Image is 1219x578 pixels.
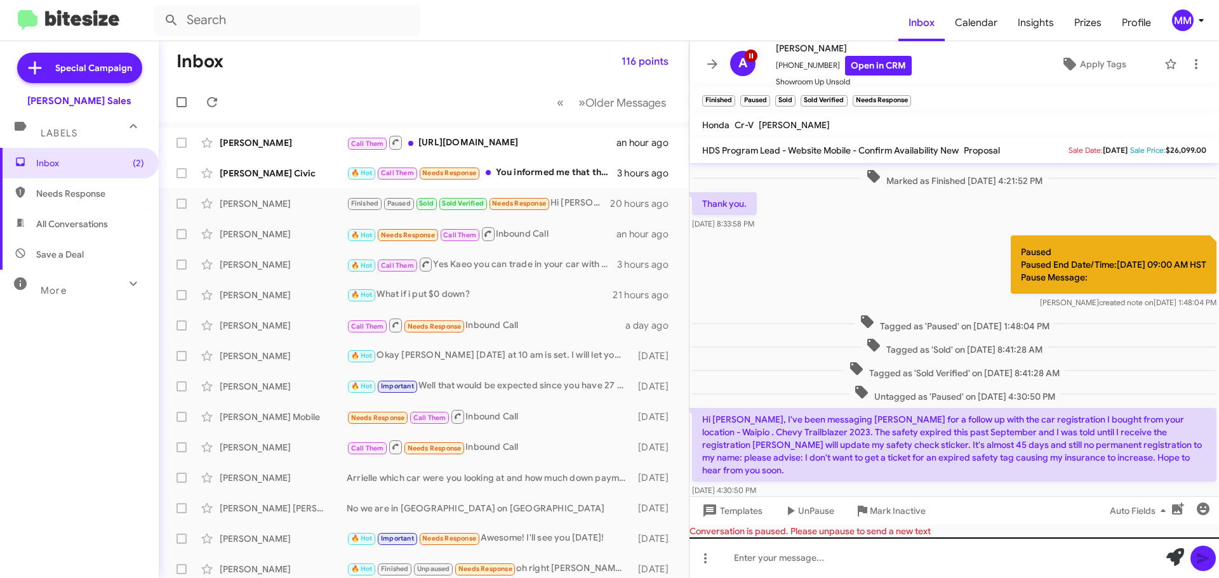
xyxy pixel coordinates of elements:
small: Finished [702,95,735,107]
span: 116 points [622,50,669,73]
span: [PHONE_NUMBER] [776,56,912,76]
span: 🔥 Hot [351,382,373,390]
div: [PERSON_NAME] [PERSON_NAME] [220,502,347,515]
div: [DATE] [632,411,679,423]
span: Needs Response [408,444,462,452]
span: Tagged as 'Paused' on [DATE] 1:48:04 PM [855,314,1055,332]
span: Save a Deal [36,248,84,261]
span: Paused [387,199,411,207]
span: Call Them [381,261,414,270]
span: (2) [133,157,144,169]
span: Sold Verified [442,199,484,207]
span: Calendar [945,4,1008,41]
span: Labels [41,128,77,139]
a: Insights [1008,4,1064,41]
span: A [738,53,747,74]
span: 🔥 Hot [351,351,373,360]
p: Hi [PERSON_NAME], I've been messaging [PERSON_NAME] for a follow up with the car registration I b... [692,408,1216,482]
div: You informed me that the meeting for [DATE] i would be able to talk about the car and about rates... [347,166,617,180]
div: oh right [PERSON_NAME] no i didn't go [DATE] because someone bought the car [DATE] while i was at... [347,562,632,576]
span: [DATE] 8:33:58 PM [692,219,754,228]
span: Needs Response [492,199,546,207]
span: Call Them [413,414,446,422]
div: MM [1172,10,1194,31]
div: Inbound Call [347,317,625,333]
span: [PERSON_NAME] [759,119,830,131]
span: Untagged as 'Paused' on [DATE] 4:30:50 PM [849,384,1060,403]
p: Paused Paused End Date/Time:[DATE] 09:00 AM HST Pause Message: [1011,235,1216,294]
h1: Inbox [177,51,223,72]
span: [PERSON_NAME] [DATE] 1:48:04 PM [1040,298,1216,307]
span: [PERSON_NAME] [776,41,912,56]
button: UnPause [773,499,844,522]
span: Important [381,382,414,390]
span: Unpaused [417,565,450,573]
div: Hi [PERSON_NAME], I've been messaging [PERSON_NAME] for a follow up with the car registration I b... [347,196,610,211]
div: [DATE] [632,380,679,393]
span: UnPause [798,499,834,522]
span: Needs Response [408,322,462,331]
span: Needs Response [381,231,435,239]
span: Special Campaign [55,62,132,74]
div: [PERSON_NAME] [220,258,347,271]
a: Inbox [898,4,945,41]
div: [PERSON_NAME] Mobile [220,411,347,423]
div: Yes Kaeo you can trade in your car with us here on [GEOGRAPHIC_DATA]. And besides looking at pict... [347,256,617,272]
span: Apply Tags [1080,53,1126,76]
span: Call Them [351,140,384,148]
button: Next [571,89,674,115]
div: [URL][DOMAIN_NAME] [347,135,616,150]
div: [DATE] [632,471,679,484]
div: [PERSON_NAME] [220,136,347,149]
span: 🔥 Hot [351,291,373,299]
div: Okay [PERSON_NAME] [DATE] at 10 am is set. I will let your associate [PERSON_NAME] know you are c... [347,348,632,363]
div: 21 hours ago [613,289,679,301]
small: Sold Verified [801,95,847,107]
span: Honda [702,119,729,131]
div: [PERSON_NAME] [220,471,347,484]
span: Call Them [443,231,476,239]
div: Conversation is paused. Please unpause to send a new text [689,525,1219,537]
span: Tagged as 'Sold Verified' on [DATE] 8:41:28 AM [844,361,1065,379]
div: [DATE] [632,532,679,545]
span: Needs Response [36,187,144,200]
span: Inbox [36,157,144,169]
span: Showroom Up Unsold [776,76,912,88]
span: Auto Fields [1110,499,1171,522]
span: Important [381,534,414,542]
div: Inbound Call [347,226,616,242]
div: [DATE] [632,502,679,515]
p: Thank you. [692,192,757,215]
div: [PERSON_NAME] [220,563,347,575]
span: Proposal [964,145,1000,156]
div: [DATE] [632,441,679,454]
span: Templates [700,499,763,522]
span: More [41,285,67,296]
span: Marked as Finished [DATE] 4:21:52 PM [861,169,1048,187]
div: an hour ago [616,228,679,240]
span: Call Them [381,169,414,177]
div: [PERSON_NAME] [220,441,347,454]
span: Call Them [351,322,384,331]
div: What if i put $0 down? [347,287,613,302]
button: Mark Inactive [844,499,936,522]
div: 3 hours ago [617,167,679,180]
div: Inbound Call [347,439,632,455]
a: Profile [1112,4,1161,41]
span: 🔥 Hot [351,565,373,573]
span: Mark Inactive [870,499,926,522]
div: [PERSON_NAME] [220,319,347,332]
span: Sale Price: [1130,145,1166,155]
a: Prizes [1064,4,1112,41]
nav: Page navigation example [550,89,674,115]
div: [PERSON_NAME] [220,380,347,393]
span: Sale Date: [1069,145,1103,155]
small: Needs Response [853,95,911,107]
span: 🔥 Hot [351,169,373,177]
div: [PERSON_NAME] [220,350,347,362]
span: 🔥 Hot [351,534,373,542]
div: a day ago [625,319,679,332]
span: 🔥 Hot [351,231,373,239]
